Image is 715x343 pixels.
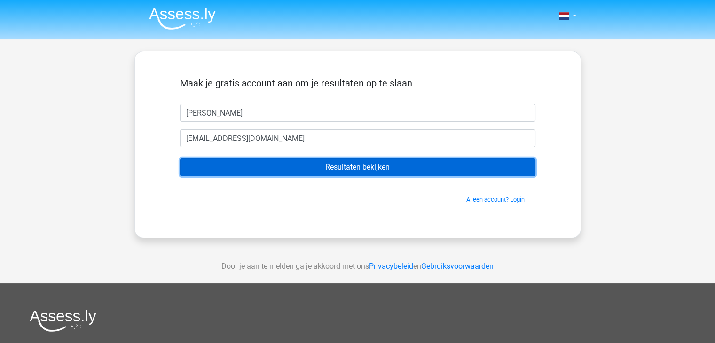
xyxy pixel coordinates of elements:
img: Assessly logo [30,310,96,332]
input: Email [180,129,535,147]
img: Assessly [149,8,216,30]
a: Privacybeleid [369,262,413,271]
h5: Maak je gratis account aan om je resultaten op te slaan [180,78,535,89]
a: Gebruiksvoorwaarden [421,262,494,271]
input: Voornaam [180,104,535,122]
a: Al een account? Login [466,196,525,203]
input: Resultaten bekijken [180,158,535,176]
